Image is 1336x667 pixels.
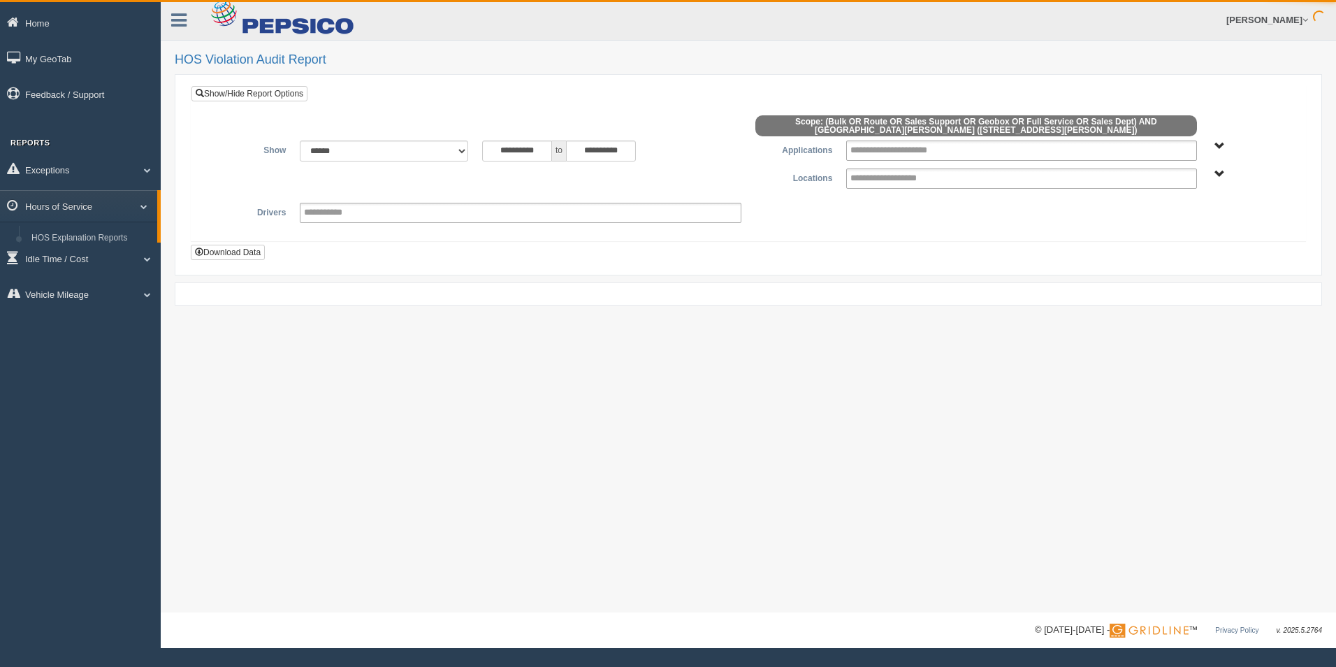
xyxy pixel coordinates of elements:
[191,245,265,260] button: Download Data
[191,86,307,101] a: Show/Hide Report Options
[202,141,293,157] label: Show
[748,168,839,185] label: Locations
[1035,623,1322,638] div: © [DATE]-[DATE] - ™
[1277,626,1322,634] span: v. 2025.5.2764
[1215,626,1258,634] a: Privacy Policy
[755,115,1197,136] span: Scope: (Bulk OR Route OR Sales Support OR Geobox OR Full Service OR Sales Dept) AND [GEOGRAPHIC_D...
[25,226,157,251] a: HOS Explanation Reports
[552,141,566,162] span: to
[175,53,1322,67] h2: HOS Violation Audit Report
[1110,624,1189,638] img: Gridline
[748,141,839,157] label: Applications
[202,203,293,220] label: Drivers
